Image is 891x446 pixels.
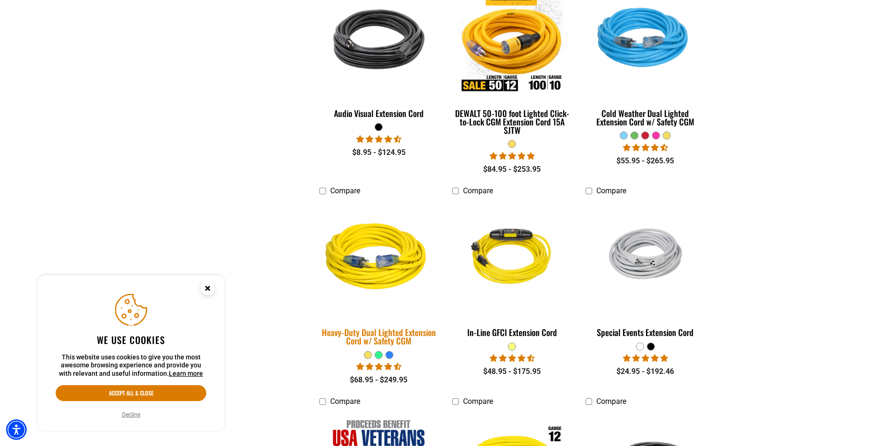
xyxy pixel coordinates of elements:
a: white Special Events Extension Cord [586,200,705,342]
span: 4.73 stars [356,135,401,144]
span: Compare [596,186,626,195]
a: This website uses cookies to give you the most awesome browsing experience and provide you with r... [169,370,203,377]
img: white [587,219,704,297]
img: Yellow [453,205,571,312]
div: Heavy-Duty Dual Lighted Extension Cord w/ Safety CGM [319,328,439,345]
div: Accessibility Menu [6,419,27,440]
span: 4.62 stars [490,354,535,363]
div: $55.95 - $265.95 [586,155,705,167]
img: yellow [313,198,444,318]
div: Special Events Extension Cord [586,328,705,336]
span: Compare [330,397,360,406]
div: Audio Visual Extension Cord [319,109,439,117]
h2: We use cookies [56,334,206,346]
span: 4.64 stars [356,362,401,371]
button: Decline [119,410,143,419]
div: $68.95 - $249.95 [319,374,439,386]
div: $24.95 - $192.46 [586,366,705,377]
div: $84.95 - $253.95 [452,164,572,175]
span: 4.62 stars [623,143,668,152]
p: This website uses cookies to give you the most awesome browsing experience and provide you with r... [56,353,206,378]
div: Cold Weather Dual Lighted Extension Cord w/ Safety CGM [586,109,705,126]
span: Compare [463,186,493,195]
a: yellow Heavy-Duty Dual Lighted Extension Cord w/ Safety CGM [319,200,439,351]
a: Yellow In-Line GFCI Extension Cord [452,200,572,342]
div: $48.95 - $175.95 [452,366,572,377]
span: Compare [330,186,360,195]
span: 4.84 stars [490,152,535,161]
button: Accept all & close [56,385,206,401]
span: Compare [463,397,493,406]
div: $8.95 - $124.95 [319,147,439,158]
div: In-Line GFCI Extension Cord [452,328,572,336]
span: Compare [596,397,626,406]
span: 5.00 stars [623,354,668,363]
div: DEWALT 50-100 foot Lighted Click-to-Lock CGM Extension Cord 15A SJTW [452,109,572,134]
aside: Cookie Consent [37,275,225,431]
button: Close this option [191,275,225,304]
